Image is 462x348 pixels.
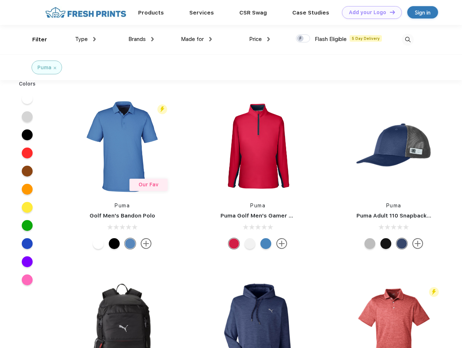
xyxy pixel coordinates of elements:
a: Sign in [407,6,438,18]
img: DT [390,10,395,14]
img: dropdown.png [267,37,270,41]
a: CSR Swag [239,9,267,16]
span: Made for [181,36,204,42]
div: Sign in [415,8,430,17]
img: more.svg [276,238,287,249]
div: Add your Logo [349,9,386,16]
a: Products [138,9,164,16]
img: flash_active_toggle.svg [429,287,439,297]
div: Colors [13,80,41,88]
span: Type [75,36,88,42]
div: Bright Cobalt [260,238,271,249]
a: Golf Men's Bandon Polo [90,212,155,219]
span: Our Fav [139,182,158,187]
img: more.svg [141,238,152,249]
img: fo%20logo%202.webp [43,6,128,19]
div: Puma Black [109,238,120,249]
img: func=resize&h=266 [74,98,170,195]
img: dropdown.png [209,37,212,41]
div: Pma Blk with Pma Blk [380,238,391,249]
img: dropdown.png [151,37,154,41]
div: Filter [32,36,47,44]
div: Ski Patrol [228,238,239,249]
span: Brands [128,36,146,42]
a: Puma [250,203,265,208]
img: dropdown.png [93,37,96,41]
img: func=resize&h=266 [346,98,442,195]
img: desktop_search.svg [402,34,414,46]
div: Bright White [93,238,104,249]
img: flash_active_toggle.svg [157,104,167,114]
div: Bright White [244,238,255,249]
div: Puma [37,64,51,71]
a: Puma Golf Men's Gamer Golf Quarter-Zip [220,212,335,219]
img: func=resize&h=266 [210,98,306,195]
div: Lake Blue [125,238,136,249]
a: Puma [386,203,401,208]
span: Flash Eligible [315,36,347,42]
div: Quarry with Brt Whit [364,238,375,249]
img: filter_cancel.svg [54,67,56,69]
div: Peacoat with Qut Shd [396,238,407,249]
a: Services [189,9,214,16]
span: 5 Day Delivery [350,35,382,42]
img: more.svg [412,238,423,249]
a: Puma [115,203,130,208]
span: Price [249,36,262,42]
